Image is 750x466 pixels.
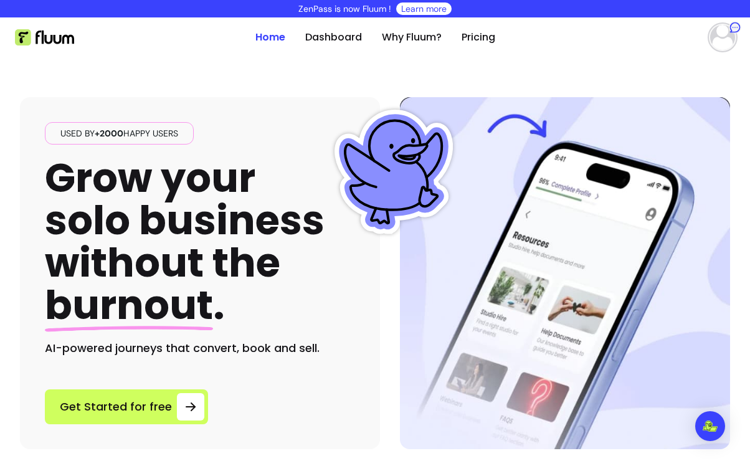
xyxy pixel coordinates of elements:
a: Pricing [462,30,495,45]
button: avatar [705,25,735,50]
a: Why Fluum? [382,30,442,45]
span: +2000 [95,128,123,139]
a: Get Started for free [45,389,208,424]
a: Learn more [401,2,447,15]
p: ZenPass is now Fluum ! [298,2,391,15]
span: Get Started for free [60,398,172,416]
span: burnout [45,277,213,333]
a: Home [255,30,285,45]
span: Used by happy users [55,127,183,140]
div: Open Intercom Messenger [695,411,725,441]
img: Fluum Logo [15,29,74,45]
a: Dashboard [305,30,362,45]
h1: Grow your solo business without the . [45,157,325,327]
img: Hero [400,97,730,449]
img: avatar [710,25,735,50]
h2: AI-powered journeys that convert, book and sell. [45,340,355,357]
